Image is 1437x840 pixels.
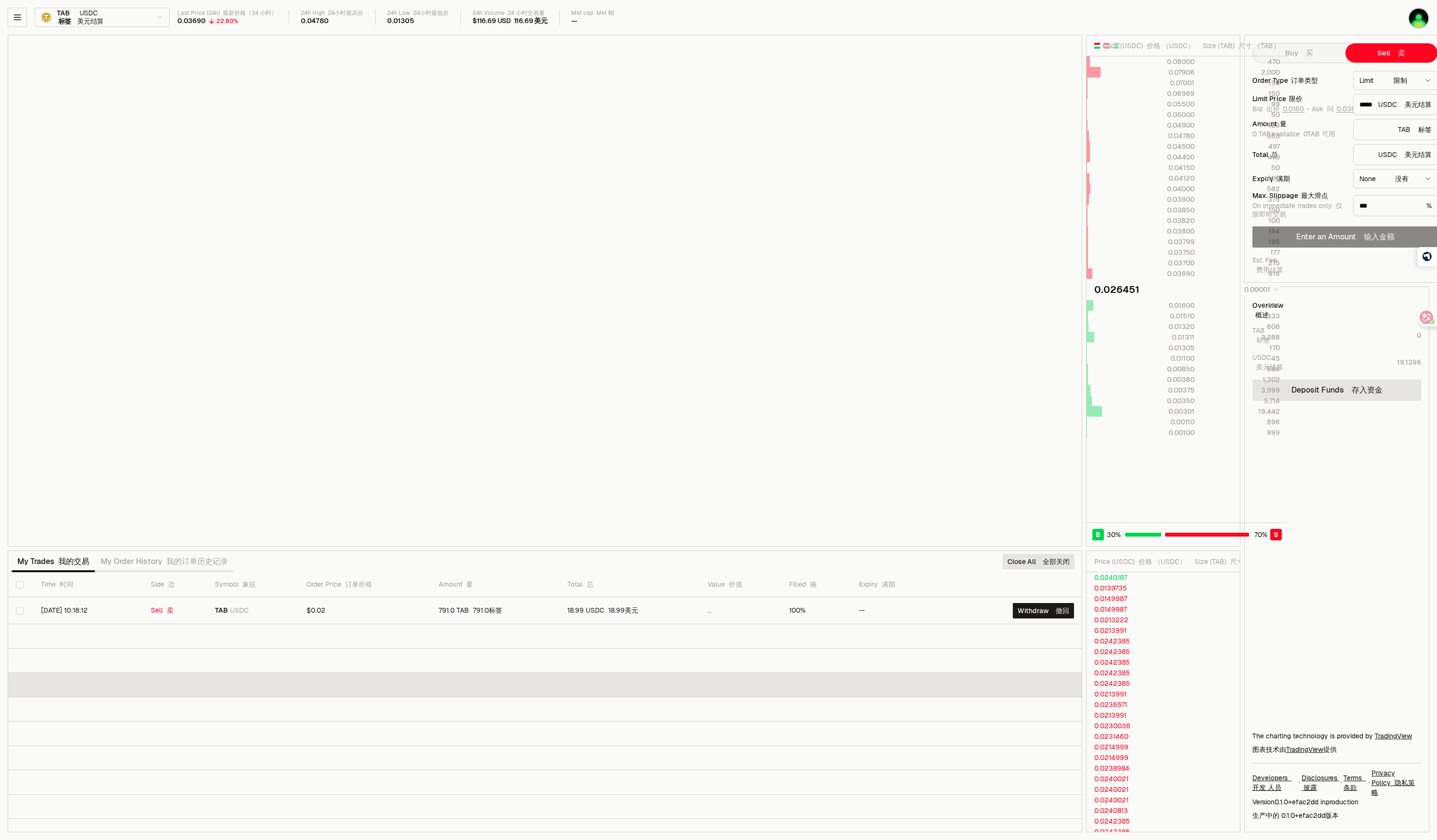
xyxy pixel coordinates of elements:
[1102,269,1195,278] div: 0.03690
[1302,773,1339,792] a: Disclosures 披露
[1093,42,1101,50] button: Show Buy and Sell Orders
[700,572,781,597] th: Value
[1102,354,1195,363] div: 0.01100
[413,9,449,17] font: 24小时最低价
[781,572,851,597] th: Filled
[1203,311,1280,321] div: 333
[1087,593,1187,604] td: 0.0149987
[307,606,325,615] span: $0.02
[1301,191,1328,200] font: 最大滑点
[16,581,24,589] button: Select all
[1087,678,1187,689] td: 0.0242385
[1187,593,1272,604] td: 186
[95,552,234,571] button: My Order History
[1252,773,1297,792] a: Developers 开发 人员
[472,17,548,26] div: $116.69 USD
[299,572,430,597] th: Order Price
[1087,710,1187,721] td: 0.0213991
[1203,110,1280,119] div: 50
[1417,330,1421,340] div: 0
[851,597,957,624] td: --
[514,16,548,25] font: 116.69 美元
[1203,120,1280,130] div: 129
[1306,48,1313,57] font: 买
[1289,94,1303,103] font: 限价
[1203,67,1280,77] div: 2,000
[1418,125,1432,134] font: 标签
[1087,774,1187,784] td: 0.0240021
[1252,797,1421,824] div: Version 0.1.0 + in production
[1087,646,1187,657] td: 0.0242385
[708,606,774,615] div: ...
[1292,798,1318,806] span: efac2dd0295ed2ec84e5ddeec8015c6aa6dda30b
[1312,105,1361,114] span: Ask
[387,10,449,17] div: 24h Low
[596,9,614,17] font: Mkt 帽
[1043,557,1070,566] font: 全部关闭
[1103,42,1111,50] button: Show Sell Orders Only
[1252,380,1421,401] a: Deposit Funds 存入资金
[1102,343,1195,353] div: 0.01305
[58,17,72,26] font: 标签
[1102,78,1195,88] div: 0.07001
[33,572,143,597] th: Time
[473,606,502,615] font: 791.0标签
[1286,745,1323,754] a: TradingView
[1102,258,1195,268] div: 0.03700
[729,580,742,589] font: 价值
[1252,192,1345,199] div: Max. Slippage
[242,580,256,589] font: 象征
[1102,407,1195,416] div: 0.00301
[1187,689,1272,699] td: 356
[1102,152,1195,162] div: 0.04400
[41,606,88,615] time: [DATE] 10:18:12
[41,12,52,23] img: TAB.png
[1187,615,1272,625] td: 190
[1187,731,1272,742] td: 285
[1094,283,1140,296] div: 0.026451
[1203,364,1280,374] div: 586
[1187,805,1272,816] td: 228
[1087,805,1187,816] td: 0.0240813
[1087,795,1187,805] td: 0.0240021
[1102,216,1195,225] div: 0.03820
[1203,375,1280,384] div: 1,302
[1187,784,1272,795] td: 69
[387,17,414,26] div: 0.01305
[1087,752,1187,763] td: 0.0214999
[1203,78,1280,88] div: 150
[1102,173,1195,183] div: 0.04120
[1252,202,1345,219] div: On immediate trades only
[1252,745,1337,754] font: 图表技术由 提供
[1187,583,1272,593] td: 185
[1203,396,1280,406] div: 5,714
[1102,184,1195,194] div: 0.04000
[789,606,844,615] div: 100%
[1336,105,1361,113] button: 0.0369
[439,606,552,615] div: 791.0 TAB
[58,556,89,566] font: 我的交易
[1187,657,1272,668] td: 51
[1203,269,1280,278] div: 816
[1299,811,1325,820] span: efac2dd0295ed2ec84e5ddeec8015c6aa6dda30b
[1187,668,1272,678] td: 4
[1371,768,1421,797] a: Privacy Policy 隐私策略
[1203,385,1280,395] div: 3,999
[1405,100,1432,109] font: 美元结算
[1102,375,1195,384] div: 0.00380
[1203,354,1280,363] div: 45
[1087,657,1187,668] td: 0.0242385
[1102,131,1195,141] div: 0.04780
[1102,237,1195,247] div: 0.03799
[1352,385,1383,395] font: 存入资金
[1203,184,1280,194] div: 582
[1203,152,1280,162] div: 470
[1195,557,1272,566] div: Size ( TAB )
[1102,120,1195,130] div: 0.04900
[1397,357,1421,367] div: 19.1396
[1087,742,1187,752] td: 0.0214999
[1252,130,1335,138] span: 0 TAB available
[1087,615,1187,625] td: 0.0213222
[1241,284,1280,295] button: 0.00001
[1187,625,1272,636] td: 51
